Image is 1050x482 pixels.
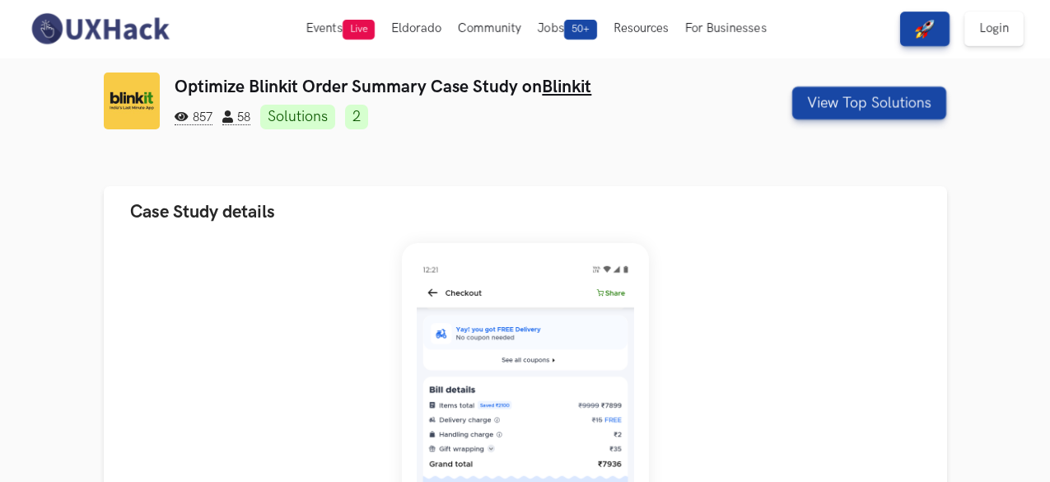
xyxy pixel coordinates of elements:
[104,186,947,238] button: Case Study details
[915,19,935,39] img: rocket
[564,20,597,40] span: 50+
[345,105,368,129] a: 2
[222,110,250,125] span: 58
[175,110,212,125] span: 857
[964,12,1024,46] a: Login
[104,73,161,129] img: Blinkit logo
[792,87,946,119] button: View Top Solutions
[542,77,591,97] a: Blinkit
[260,105,335,129] a: Solutions
[26,12,173,46] img: UXHack-logo.png
[175,77,732,97] h3: Optimize Blinkit Order Summary Case Study on
[130,201,275,223] span: Case Study details
[343,20,375,40] span: Live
